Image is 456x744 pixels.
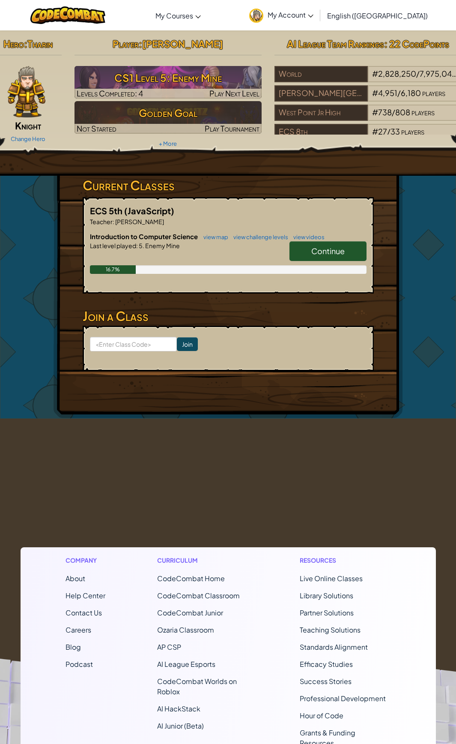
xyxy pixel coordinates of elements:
[300,677,352,686] a: Success Stories
[66,608,102,617] span: Contact Us
[75,68,262,87] h3: CS1 Level 5: Enemy Mine
[90,232,199,240] span: Introduction to Computer Science
[157,608,223,617] a: CodeCombat Junior
[300,711,343,720] a: Hour of Code
[157,660,215,669] a: AI League Esports
[157,704,200,713] a: AI HackStack
[401,88,421,98] span: 6,180
[249,9,263,23] img: avatar
[416,69,420,78] span: /
[90,205,124,216] span: ECS 5th
[159,140,177,147] a: + More
[113,218,114,225] span: :
[300,574,363,583] a: Live Online Classes
[66,591,105,600] a: Help Center
[77,123,116,133] span: Not Started
[90,242,136,249] span: Last level played
[274,124,368,140] div: ECS 8th
[90,337,177,351] input: <Enter Class Code>
[378,107,392,117] span: 738
[378,126,387,136] span: 27
[15,120,41,132] span: Knight
[90,265,136,274] div: 16.7%
[300,591,353,600] a: Library Solutions
[75,66,262,99] img: CS1 Level 5: Enemy Mine
[157,642,181,651] a: AP CSP
[384,38,449,50] span: : 22 CodePoints
[245,2,318,29] a: My Account
[177,337,198,351] input: Join
[205,123,259,133] span: Play Tournament
[300,694,386,703] a: Professional Development
[274,66,368,82] div: World
[422,88,445,98] span: players
[139,38,142,50] span: :
[66,556,105,565] h1: Company
[300,660,353,669] a: Efficacy Studies
[66,642,81,651] a: Blog
[397,88,401,98] span: /
[323,4,432,27] a: English ([GEOGRAPHIC_DATA])
[66,625,91,634] a: Careers
[30,6,105,24] img: CodeCombat logo
[372,69,378,78] span: #
[114,218,164,225] span: [PERSON_NAME]
[11,135,45,142] a: Change Hero
[75,103,262,123] h3: Golden Goal
[300,608,354,617] a: Partner Solutions
[113,38,139,50] span: Player
[136,242,138,249] span: :
[138,242,144,249] span: 5.
[268,10,313,19] span: My Account
[151,4,205,27] a: My Courses
[144,242,180,249] span: Enemy Mine
[300,556,391,565] h1: Resources
[90,218,113,225] span: Teacher
[378,69,416,78] span: 2,828,250
[411,107,435,117] span: players
[289,234,325,240] a: view videos
[229,234,288,240] a: view challenge levels
[142,38,223,50] span: [PERSON_NAME]
[274,85,368,102] div: [PERSON_NAME][GEOGRAPHIC_DATA]
[327,11,428,20] span: English ([GEOGRAPHIC_DATA])
[75,66,262,99] a: Play Next Level
[83,306,374,326] h3: Join a Class
[66,574,85,583] a: About
[387,126,390,136] span: /
[157,556,248,565] h1: Curriculum
[300,625,361,634] a: Teaching Solutions
[392,107,395,117] span: /
[3,38,24,50] span: Hero
[157,574,225,583] span: CodeCombat Home
[372,126,378,136] span: #
[155,11,193,20] span: My Courses
[83,176,374,195] h3: Current Classes
[199,234,228,240] a: view map
[372,107,378,117] span: #
[157,677,237,696] a: CodeCombat Worlds on Roblox
[311,246,345,256] span: Continue
[75,101,262,134] a: Golden GoalNot StartedPlay Tournament
[401,126,424,136] span: players
[124,205,174,216] span: (JavaScript)
[157,625,214,634] a: Ozaria Classroom
[372,88,378,98] span: #
[8,66,45,117] img: knight-pose.png
[157,591,240,600] a: CodeCombat Classroom
[77,88,143,98] span: Levels Completed: 4
[395,107,410,117] span: 808
[287,38,384,50] span: AI League Team Rankings
[209,88,259,98] span: Play Next Level
[24,38,27,50] span: :
[75,101,262,134] img: Golden Goal
[157,721,204,730] a: AI Junior (Beta)
[390,126,400,136] span: 33
[378,88,397,98] span: 4,951
[27,38,53,50] span: Tharin
[300,642,368,651] a: Standards Alignment
[274,105,368,121] div: West Point Jr High
[66,660,93,669] a: Podcast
